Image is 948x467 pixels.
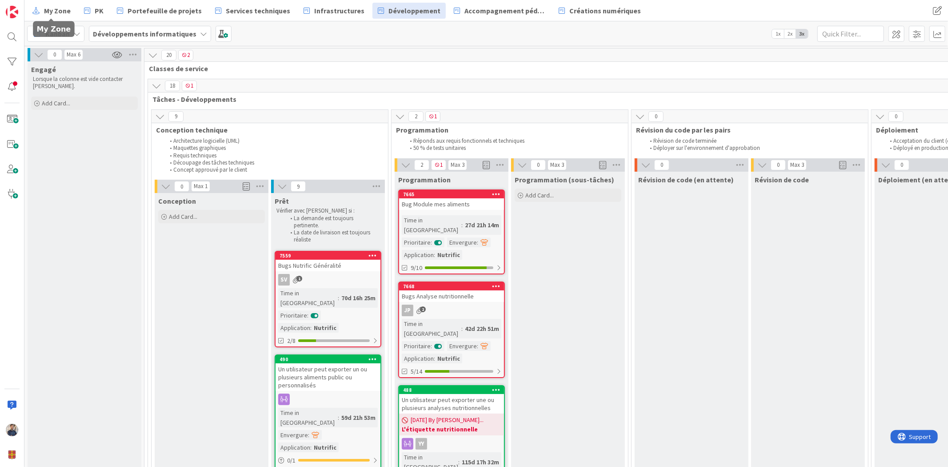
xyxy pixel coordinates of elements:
[416,438,427,450] div: YY
[47,49,62,60] span: 0
[399,190,504,210] div: 7665Bug Module mes aliments
[405,137,619,145] li: Réponds aux requis fonctionnels et techniques
[276,455,380,466] div: 0/1
[399,438,504,450] div: YY
[210,3,296,19] a: Services techniques
[398,175,451,184] span: Programmation
[645,145,859,152] li: Déployer sur l'environnement d'approbation
[165,137,379,145] li: Architecture logicielle (UML)
[648,111,664,122] span: 0
[6,449,18,461] img: avatar
[431,238,432,247] span: :
[278,274,290,286] div: SV
[411,415,484,425] span: [DATE] By [PERSON_NAME]...
[276,252,380,260] div: 7559
[128,5,202,16] span: Portefeuille de projets
[399,282,504,290] div: 7668
[448,3,551,19] a: Accompagnement pédagogique
[278,443,310,452] div: Application
[174,181,189,192] span: 0
[894,160,909,170] span: 0
[278,408,338,427] div: Time in [GEOGRAPHIC_DATA]
[531,160,546,170] span: 0
[285,229,380,244] li: La date de livraison est toujours réaliste
[411,367,422,376] span: 5/14
[276,274,380,286] div: SV
[396,125,617,134] span: Programmation
[169,213,197,221] span: Add Card...
[338,293,339,303] span: :
[178,50,193,60] span: 2
[36,25,71,33] h5: My Zone
[388,5,440,16] span: Développement
[550,163,564,167] div: Max 3
[638,175,734,184] span: Révision de code (en attente)
[420,306,426,312] span: 2
[275,197,289,205] span: Prêt
[772,29,784,38] span: 1x
[280,356,380,362] div: 490
[477,238,478,247] span: :
[654,160,669,170] span: 0
[403,387,504,393] div: 488
[280,253,380,259] div: 7559
[458,457,460,467] span: :
[402,341,431,351] div: Prioritaire
[42,99,70,107] span: Add Card...
[312,323,339,333] div: Nutrific
[165,145,379,152] li: Maquettes graphiques
[399,305,504,316] div: JP
[278,288,338,308] div: Time in [GEOGRAPHIC_DATA]
[464,5,545,16] span: Accompagnement pédagogique
[6,6,18,18] img: Visit kanbanzone.com
[19,1,40,12] span: Support
[399,282,504,302] div: 7668Bugs Analyse nutritionnelle
[784,29,796,38] span: 2x
[44,5,71,16] span: My Zone
[27,3,76,19] a: My Zone
[165,81,180,91] span: 18
[276,260,380,271] div: Bugs Nutrific Généralité
[431,341,432,351] span: :
[402,354,434,363] div: Application
[402,305,413,316] div: JP
[161,50,176,60] span: 20
[287,456,296,465] span: 0 / 1
[298,3,370,19] a: Infrastructures
[308,430,309,440] span: :
[477,341,478,351] span: :
[399,394,504,414] div: Un utilisateur peut exporter une ou plusieurs analyses nutritionnelles
[287,336,296,346] span: 2/8
[636,125,857,134] span: Révision du code par les pairs
[156,125,377,134] span: Conception technique
[399,386,504,414] div: 488Un utilisateur peut exporter une ou plusieurs analyses nutritionnelles
[463,220,501,230] div: 27d 21h 14m
[414,160,429,170] span: 2
[888,111,904,122] span: 0
[6,424,18,436] img: MW
[408,111,424,122] span: 2
[569,5,641,16] span: Créations numériques
[403,283,504,290] div: 7668
[403,191,504,197] div: 7665
[310,323,312,333] span: :
[434,354,435,363] span: :
[339,413,378,423] div: 59d 21h 53m
[285,215,380,229] li: La demande est toujours pertinente.
[165,166,379,173] li: Concept approuvé par le client
[194,184,208,189] div: Max 1
[338,413,339,423] span: :
[399,386,504,394] div: 488
[278,310,307,320] div: Prioritaire
[93,29,196,38] b: Développements informatiques
[278,430,308,440] div: Envergure
[314,5,364,16] span: Infrastructures
[451,163,464,167] div: Max 3
[425,111,440,122] span: 1
[399,190,504,198] div: 7665
[296,276,302,282] span: 1
[411,263,422,273] span: 9/10
[405,145,619,152] li: 50 % de tests unitaires
[515,175,614,184] span: Programmation (sous-tâches)
[182,81,197,91] span: 1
